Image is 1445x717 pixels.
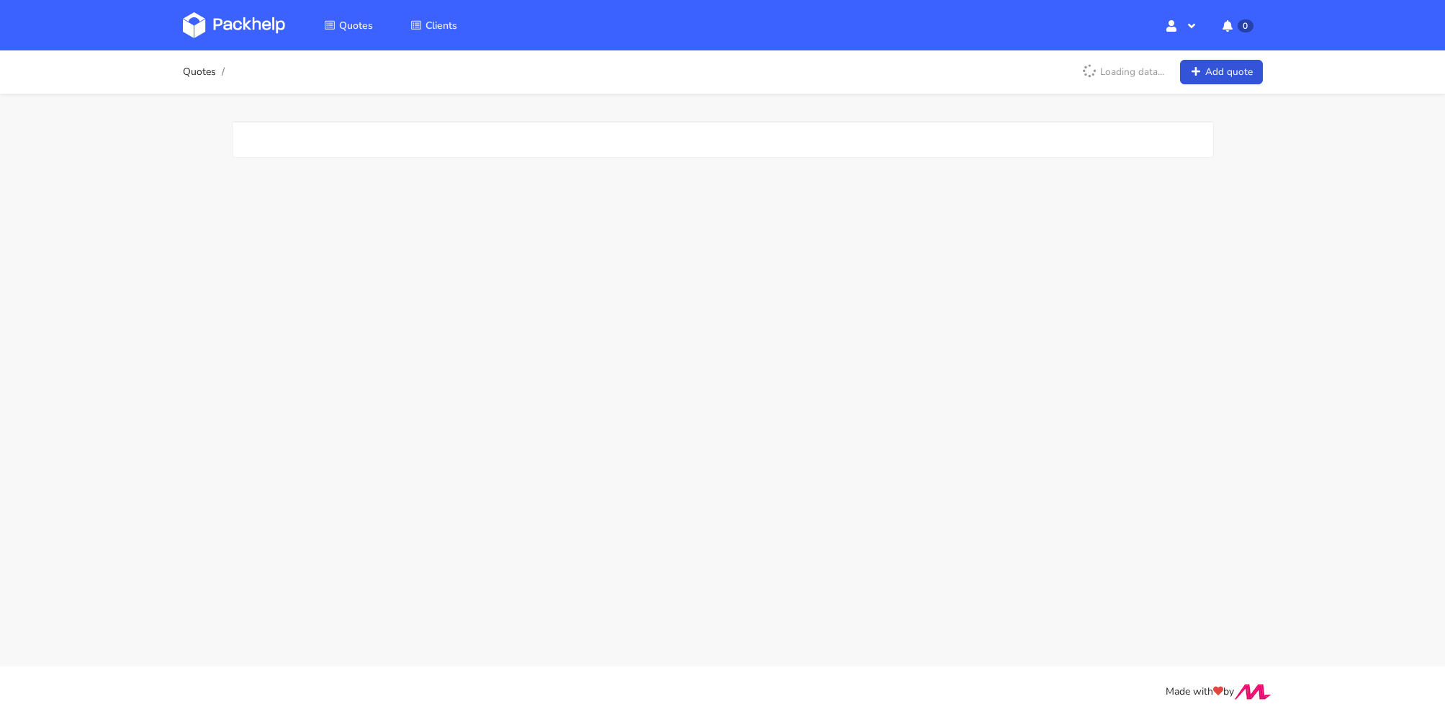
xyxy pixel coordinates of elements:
[1238,19,1253,32] span: 0
[1211,12,1262,38] button: 0
[183,58,229,86] nav: breadcrumb
[183,66,216,78] a: Quotes
[307,12,390,38] a: Quotes
[183,12,285,38] img: Dashboard
[393,12,474,38] a: Clients
[1074,60,1171,84] p: Loading data...
[164,684,1282,700] div: Made with by
[1234,684,1271,700] img: Move Closer
[426,19,457,32] span: Clients
[1180,60,1263,85] a: Add quote
[339,19,373,32] span: Quotes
